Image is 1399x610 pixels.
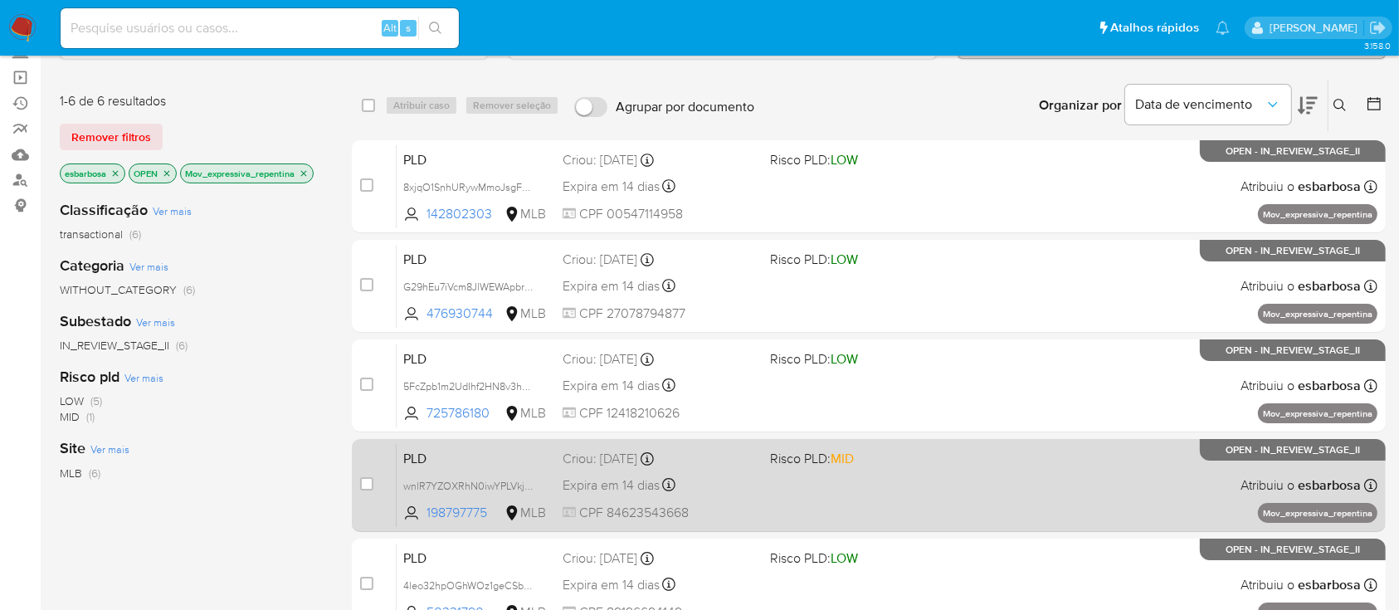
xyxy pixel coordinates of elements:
input: Pesquise usuários ou casos... [61,17,459,39]
span: Alt [383,20,397,36]
button: search-icon [418,17,452,40]
a: Sair [1369,19,1387,37]
span: 3.158.0 [1364,39,1391,52]
span: s [406,20,411,36]
a: Notificações [1216,21,1230,35]
span: Atalhos rápidos [1110,19,1199,37]
p: alessandra.barbosa@mercadopago.com [1270,20,1363,36]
